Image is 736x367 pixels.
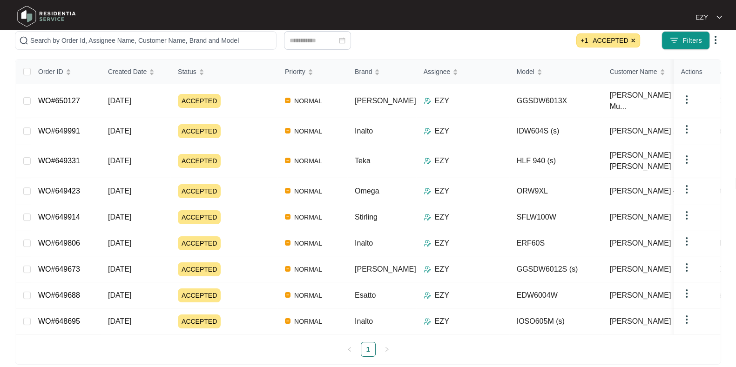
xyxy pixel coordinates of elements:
img: Vercel Logo [285,128,290,133]
span: Created Date [108,67,147,77]
span: [PERSON_NAME] ... [610,126,679,137]
td: ERF60S [509,230,602,256]
img: residentia service logo [14,2,79,30]
img: Vercel Logo [285,240,290,246]
span: NORMAL [290,126,326,137]
span: ACCEPTED [576,33,640,47]
span: Stirling [355,213,378,221]
span: Inalto [355,317,373,325]
a: WO#649914 [38,213,80,221]
span: Omega [355,187,379,195]
span: [PERSON_NAME] [610,290,671,301]
li: Next Page [379,342,394,357]
img: dropdown arrow [681,314,692,325]
th: Created Date [101,60,170,84]
button: right [379,342,394,357]
p: EZY [435,186,449,197]
td: GGSDW6013X [509,84,602,118]
p: EZY [435,126,449,137]
img: dropdown arrow [681,154,692,165]
span: ACCEPTED [178,184,221,198]
input: Search by Order Id, Assignee Name, Customer Name, Brand and Model [30,35,272,46]
span: Teka [355,157,371,165]
td: ORW9XL [509,178,602,204]
span: ACCEPTED [178,314,221,328]
li: 1 [361,342,376,357]
p: EZY [435,155,449,167]
span: NORMAL [290,238,326,249]
span: [PERSON_NAME] [355,265,416,273]
span: [DATE] [108,213,131,221]
a: 1 [361,342,375,356]
span: NORMAL [290,95,326,107]
th: Status [170,60,277,84]
td: SFLW100W [509,204,602,230]
span: NORMAL [290,212,326,223]
p: EZY [695,13,708,22]
span: [PERSON_NAME] [355,97,416,105]
td: HLF 940 (s) [509,144,602,178]
img: filter icon [669,36,679,45]
img: Vercel Logo [285,188,290,194]
img: Vercel Logo [285,318,290,324]
td: EDW6004W [509,282,602,308]
span: Customer Name [610,67,657,77]
span: NORMAL [290,264,326,275]
span: Inalto [355,127,373,135]
td: GGSDW6012S (s) [509,256,602,282]
span: [DATE] [108,157,131,165]
span: ACCEPTED [178,154,221,168]
img: Assigner Icon [424,266,431,273]
img: dropdown arrow [681,94,692,105]
img: close icon [630,38,636,43]
span: ACCEPTED [178,236,221,250]
img: Assigner Icon [424,157,431,165]
a: WO#649991 [38,127,80,135]
span: Assignee [424,67,451,77]
span: NORMAL [290,316,326,327]
span: Brand [355,67,372,77]
img: dropdown arrow [681,236,692,247]
a: WO#649688 [38,291,80,299]
span: [DATE] [108,239,131,247]
img: dropdown arrow [716,15,722,20]
span: right [384,347,390,352]
span: Filters [682,36,702,46]
span: [PERSON_NAME] -... [610,186,682,197]
a: WO#650127 [38,97,80,105]
span: Inalto [355,239,373,247]
img: dropdown arrow [681,184,692,195]
span: [DATE] [108,97,131,105]
span: Priority [285,67,305,77]
span: Esatto [355,291,376,299]
span: Model [517,67,534,77]
span: left [347,347,352,352]
img: Assigner Icon [424,127,431,135]
button: left [342,342,357,357]
span: [PERSON_NAME] [610,316,671,327]
p: EZY [435,212,449,223]
a: WO#649673 [38,265,80,273]
img: Assigner Icon [424,97,431,105]
button: filter iconFilters [662,31,710,50]
img: Assigner Icon [424,292,431,299]
span: ACCEPTED [178,210,221,224]
span: ACCEPTED [178,288,221,302]
p: EZY [435,316,449,327]
span: [PERSON_NAME] [610,264,671,275]
th: Assignee [416,60,509,84]
a: WO#648695 [38,317,80,325]
span: NORMAL [290,155,326,167]
img: dropdown arrow [681,124,692,135]
p: EZY [435,95,449,107]
span: [PERSON_NAME] [PERSON_NAME] [610,150,683,172]
a: WO#649331 [38,157,80,165]
span: + 1 [581,35,588,46]
a: WO#649806 [38,239,80,247]
span: NORMAL [290,186,326,197]
span: [DATE] [108,127,131,135]
th: Order ID [31,60,101,84]
th: Model [509,60,602,84]
th: Actions [674,60,720,84]
img: Assigner Icon [424,318,431,325]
